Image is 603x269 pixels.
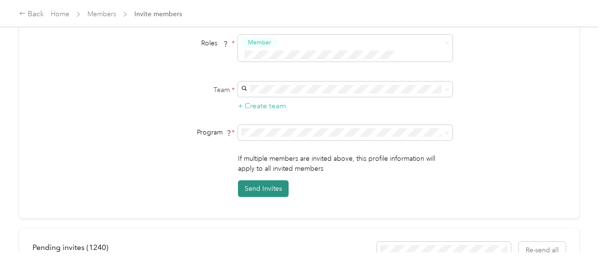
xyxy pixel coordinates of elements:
div: Back [19,9,44,20]
span: Roles [198,36,232,51]
a: Home [51,10,69,18]
div: info-bar [32,242,566,259]
span: Pending invites [32,243,108,252]
span: Invite members [134,9,182,19]
div: Resend all invitations [377,242,566,259]
a: Members [87,10,116,18]
label: Team [115,85,235,95]
div: Program [115,127,235,137]
button: Send Invites [238,180,289,197]
button: Member [241,37,278,49]
button: Re-send all [519,242,566,259]
div: left-menu [32,242,115,259]
span: ( 1240 ) [86,243,108,252]
p: If multiple members are invited above, this profile information will apply to all invited members [238,154,452,174]
iframe: Everlance-gr Chat Button Frame [549,216,603,269]
span: Member [248,38,271,47]
button: + Create team [238,100,286,112]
